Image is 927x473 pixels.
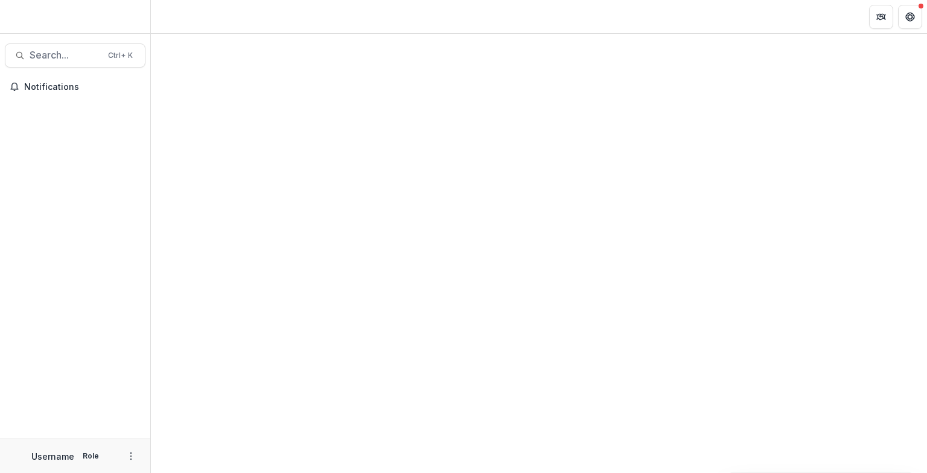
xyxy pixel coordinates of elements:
span: Search... [30,49,101,61]
p: Role [79,451,103,462]
button: Partners [869,5,893,29]
button: Notifications [5,77,145,97]
button: More [124,449,138,463]
button: Search... [5,43,145,68]
button: Get Help [898,5,922,29]
p: Username [31,450,74,463]
div: Ctrl + K [106,49,135,62]
span: Notifications [24,82,141,92]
